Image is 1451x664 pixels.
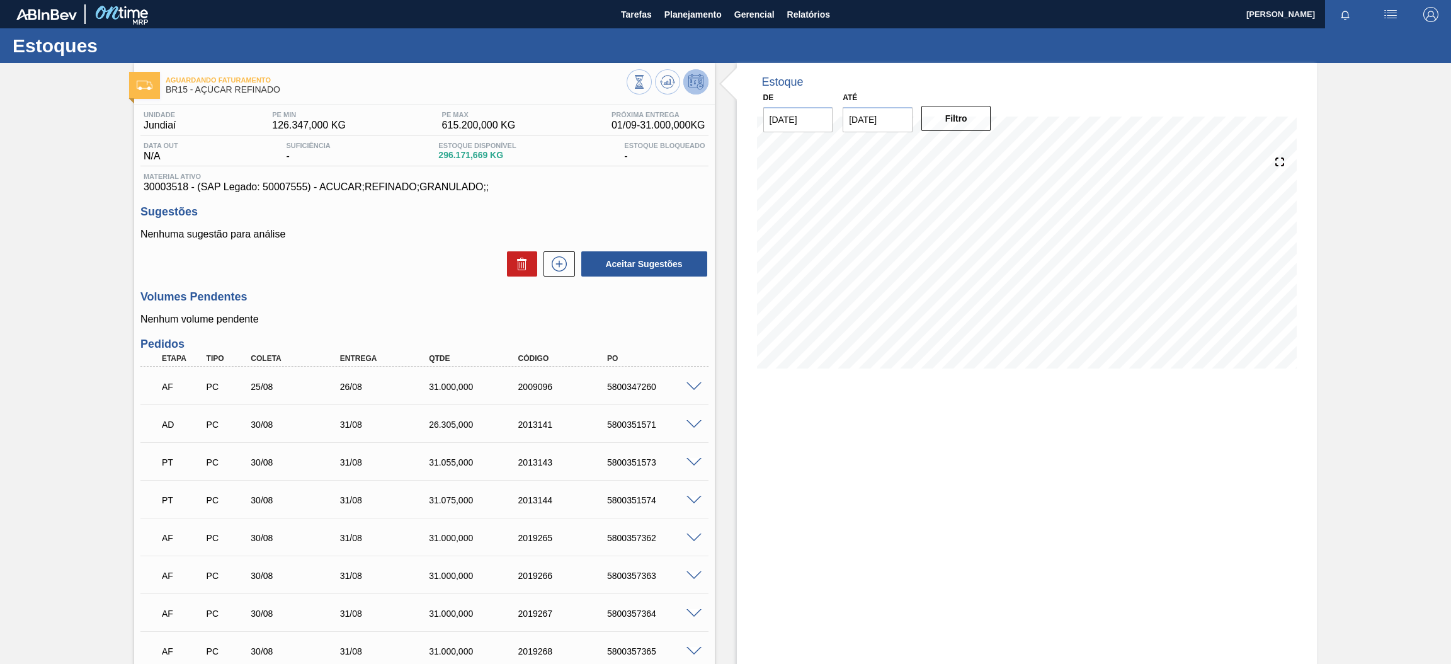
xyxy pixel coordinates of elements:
[621,7,652,22] span: Tarefas
[515,382,617,392] div: 2009096
[248,382,349,392] div: 25/08/2025
[763,93,774,102] label: De
[203,420,251,430] div: Pedido de Compra
[787,7,830,22] span: Relatórios
[501,251,537,277] div: Excluir Sugestões
[426,571,527,581] div: 31.000,000
[612,111,705,118] span: Próxima Entrega
[203,646,251,656] div: Pedido de Compra
[144,173,705,180] span: Material ativo
[166,76,627,84] span: Aguardando Faturamento
[627,69,652,94] button: Visão Geral dos Estoques
[159,354,207,363] div: Etapa
[162,382,203,392] p: AF
[337,646,438,656] div: 31/08/2025
[203,533,251,543] div: Pedido de Compra
[144,111,176,118] span: Unidade
[621,142,708,162] div: -
[203,571,251,581] div: Pedido de Compra
[337,457,438,467] div: 31/08/2025
[159,449,207,476] div: Pedido em Trânsito
[159,411,207,438] div: Aguardando Descarga
[515,609,617,619] div: 2019267
[1423,7,1438,22] img: Logout
[604,533,705,543] div: 5800357362
[286,142,330,149] span: Suficiência
[921,106,991,131] button: Filtro
[203,609,251,619] div: Pedido de Compra
[16,9,77,20] img: TNhmsLtSVTkK8tSr43FrP2fwEKptu5GPRR3wAAAABJRU5ErkJggg==
[337,382,438,392] div: 26/08/2025
[604,495,705,505] div: 5800351574
[272,111,346,118] span: PE MIN
[248,495,349,505] div: 30/08/2025
[604,354,705,363] div: PO
[283,142,333,162] div: -
[203,457,251,467] div: Pedido de Compra
[442,111,516,118] span: PE MAX
[140,229,708,240] p: Nenhuma sugestão para análise
[137,81,152,90] img: Ícone
[337,495,438,505] div: 31/08/2025
[843,93,857,102] label: Até
[426,354,527,363] div: Qtde
[1325,6,1365,23] button: Notificações
[162,495,203,505] p: PT
[144,181,705,193] span: 30003518 - (SAP Legado: 50007555) - ACUCAR;REFINADO;GRANULADO;;
[248,646,349,656] div: 30/08/2025
[162,609,203,619] p: AF
[604,571,705,581] div: 5800357363
[604,457,705,467] div: 5800351573
[604,609,705,619] div: 5800357364
[337,354,438,363] div: Entrega
[248,420,349,430] div: 30/08/2025
[515,420,617,430] div: 2013141
[762,76,804,89] div: Estoque
[843,107,913,132] input: dd/mm/yyyy
[248,609,349,619] div: 30/08/2025
[144,142,178,149] span: Data out
[581,251,707,277] button: Aceitar Sugestões
[140,205,708,219] h3: Sugestões
[426,457,527,467] div: 31.055,000
[140,142,181,162] div: N/A
[664,7,722,22] span: Planejamento
[604,382,705,392] div: 5800347260
[162,571,203,581] p: AF
[162,457,203,467] p: PT
[159,600,207,627] div: Aguardando Faturamento
[140,338,708,351] h3: Pedidos
[337,571,438,581] div: 31/08/2025
[162,646,203,656] p: AF
[159,486,207,514] div: Pedido em Trânsito
[515,457,617,467] div: 2013143
[426,382,527,392] div: 31.000,000
[203,382,251,392] div: Pedido de Compra
[442,120,516,131] span: 615.200,000 KG
[426,646,527,656] div: 31.000,000
[248,533,349,543] div: 30/08/2025
[763,107,833,132] input: dd/mm/yyyy
[337,533,438,543] div: 31/08/2025
[438,151,516,160] span: 296.171,669 KG
[159,524,207,552] div: Aguardando Faturamento
[13,38,236,53] h1: Estoques
[515,495,617,505] div: 2013144
[438,142,516,149] span: Estoque Disponível
[624,142,705,149] span: Estoque Bloqueado
[159,373,207,401] div: Aguardando Faturamento
[248,457,349,467] div: 30/08/2025
[272,120,346,131] span: 126.347,000 KG
[140,314,708,325] p: Nenhum volume pendente
[426,420,527,430] div: 26.305,000
[426,533,527,543] div: 31.000,000
[166,85,627,94] span: BR15 - AÇÚCAR REFINADO
[248,354,349,363] div: Coleta
[203,495,251,505] div: Pedido de Compra
[612,120,705,131] span: 01/09 - 31.000,000 KG
[1383,7,1398,22] img: userActions
[655,69,680,94] button: Atualizar Gráfico
[537,251,575,277] div: Nova sugestão
[337,609,438,619] div: 31/08/2025
[515,354,617,363] div: Código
